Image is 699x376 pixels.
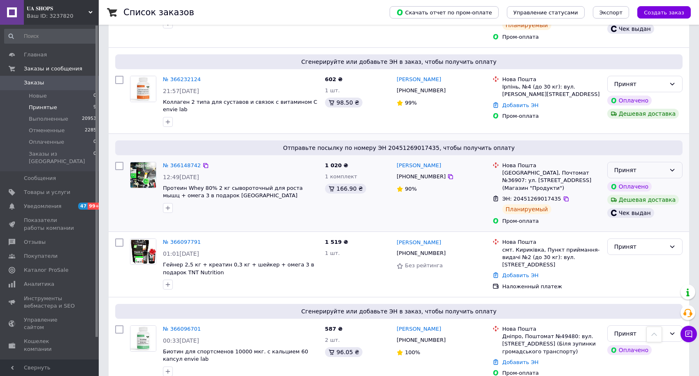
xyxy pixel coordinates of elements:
[82,115,96,123] span: 20953
[325,87,340,93] span: 1 шт.
[502,76,601,83] div: Нова Пошта
[325,173,357,180] span: 1 комплект
[325,326,343,332] span: 587 ₴
[27,12,99,20] div: Ваш ID: 3237820
[130,238,156,265] a: Фото товару
[614,329,666,338] div: Принят
[395,335,447,346] div: [PHONE_NUMBER]
[502,83,601,98] div: Ірпінь, №4 (до 30 кг): вул. [PERSON_NAME][STREET_ADDRESS]
[29,127,65,134] span: Отмененные
[629,9,691,15] a: Создать заказ
[118,307,679,315] span: Сгенерируйте или добавьте ЭН в заказ, чтобы получить оплату
[502,325,601,333] div: Нова Пошта
[29,92,47,100] span: Новые
[502,217,601,225] div: Пром-оплата
[163,250,199,257] span: 01:01[DATE]
[93,104,96,111] span: 9
[502,333,601,355] div: Дніпро, Поштомат №49480: вул. [STREET_ADDRESS] (Біля зупинки громадського транспорту)
[24,252,58,260] span: Покупатели
[502,102,539,108] a: Добавить ЭН
[502,112,601,120] div: Пром-оплата
[502,238,601,246] div: Нова Пошта
[325,337,340,343] span: 2 шт.
[502,272,539,278] a: Добавить ЭН
[93,150,96,165] span: 0
[4,29,97,44] input: Поиск
[163,185,303,206] a: Протеин Whey 80% 2 кг сывороточный для роста мышц + омега 3 в подарок [GEOGRAPHIC_DATA] Ваниль
[513,9,578,16] span: Управление статусами
[325,239,348,245] span: 1 519 ₴
[607,345,652,355] div: Оплачено
[29,138,64,146] span: Оплаченные
[24,238,46,246] span: Отзывы
[397,162,441,170] a: [PERSON_NAME]
[163,337,199,344] span: 00:33[DATE]
[24,175,56,182] span: Сообщения
[607,24,654,34] div: Чек выдан
[24,316,76,331] span: Управление сайтом
[130,76,156,102] a: Фото товару
[395,85,447,96] div: [PHONE_NUMBER]
[163,76,201,82] a: № 366232124
[325,76,343,82] span: 602 ₴
[163,88,199,94] span: 21:57[DATE]
[24,189,70,196] span: Товары и услуги
[502,196,561,202] span: ЭН: 20451269017435
[29,115,68,123] span: Выполненные
[163,262,314,276] a: Гейнер 2,5 кг + креатин 0,3 кг + шейкер + омега 3 в подарок TNT Nutrition
[24,51,47,58] span: Главная
[637,6,691,19] button: Создать заказ
[88,203,101,210] span: 99+
[24,65,82,72] span: Заказы и сообщения
[502,33,601,41] div: Пром-оплата
[29,104,57,111] span: Принятые
[502,20,551,30] div: Планируемый
[163,326,201,332] a: № 366096701
[390,6,499,19] button: Скачать отчет по пром-оплате
[24,203,61,210] span: Уведомления
[163,239,201,245] a: № 366097791
[24,217,76,231] span: Показатели работы компании
[502,162,601,169] div: Нова Пошта
[130,239,156,264] img: Фото товару
[118,144,679,152] span: Отправьте посылку по номеру ЭН 20451269017435, чтобы получить оплату
[396,9,492,16] span: Скачать отчет по пром-оплате
[614,166,666,175] div: Принят
[395,248,447,259] div: [PHONE_NUMBER]
[502,283,601,290] div: Наложенный платеж
[397,76,441,84] a: [PERSON_NAME]
[85,127,96,134] span: 2285
[24,295,76,310] span: Инструменты вебмастера и SEO
[130,326,156,351] img: Фото товару
[24,338,76,353] span: Кошелек компании
[130,162,156,188] a: Фото товару
[93,138,96,146] span: 0
[27,5,88,12] span: 𝐔𝐀 𝐒𝐇𝐎𝐏𝐒
[599,9,622,16] span: Экспорт
[325,347,362,357] div: 96.05 ₴
[123,7,194,17] h1: Список заказов
[325,98,362,107] div: 98.50 ₴
[163,348,308,362] span: Биотин для спортсменов 10000 мкг. с кальцием 60 капсул envie lab
[614,242,666,251] div: Принят
[680,326,697,342] button: Чат с покупателем
[130,325,156,352] a: Фото товару
[24,266,68,274] span: Каталог ProSale
[607,208,654,218] div: Чек выдан
[397,239,441,247] a: [PERSON_NAME]
[325,184,366,194] div: 166.90 ₴
[607,96,652,105] div: Оплачено
[502,359,539,365] a: Добавить ЭН
[93,92,96,100] span: 0
[502,246,601,269] div: смт. Кириківка, Пункт приймання-видачі №2 (до 30 кг): вул. [STREET_ADDRESS]
[507,6,585,19] button: Управление статусами
[78,203,88,210] span: 47
[607,182,652,192] div: Оплачено
[325,250,340,256] span: 1 шт.
[163,99,317,113] a: Коллаген 2 типа для суставов и связок с витамином С envie lab
[397,325,441,333] a: [PERSON_NAME]
[163,162,201,168] a: № 366148742
[405,186,417,192] span: 90%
